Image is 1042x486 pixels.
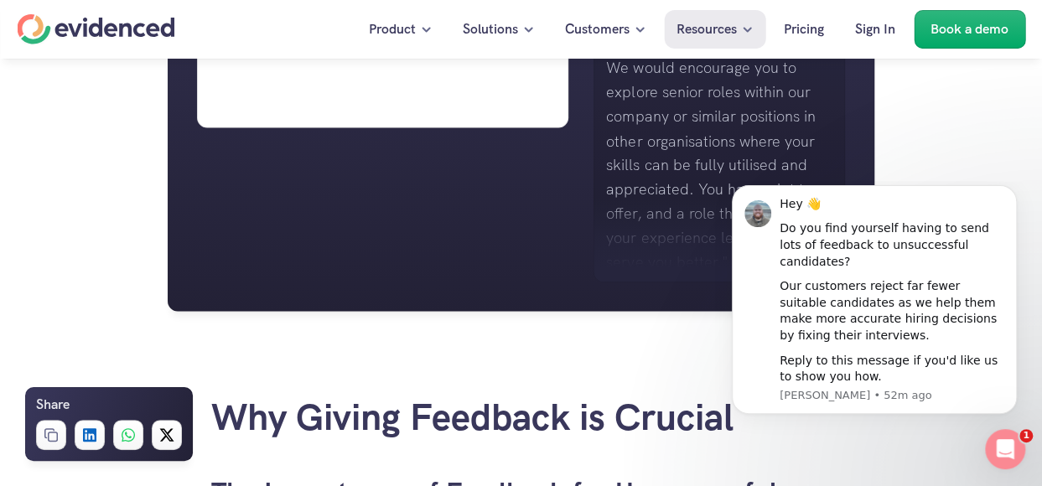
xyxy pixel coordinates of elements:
h2: Why Giving Feedback is Crucial [211,395,832,439]
h6: Share [36,394,70,416]
iframe: Intercom live chat [985,429,1025,469]
a: Book a demo [914,10,1025,49]
p: Customers [565,18,630,40]
p: Resources [677,18,737,40]
p: Book a demo [931,18,1008,40]
p: Product [369,18,416,40]
p: Sign In [855,18,895,40]
a: Home [17,14,174,44]
a: Sign In [842,10,908,49]
p: Pricing [784,18,824,40]
p: We would encourage you to explore senior roles within our company or similar positions in other o... [606,56,832,273]
p: Solutions [463,18,518,40]
span: 1 [1019,429,1033,442]
a: Pricing [771,10,837,49]
iframe: Intercom notifications message [707,181,1042,478]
